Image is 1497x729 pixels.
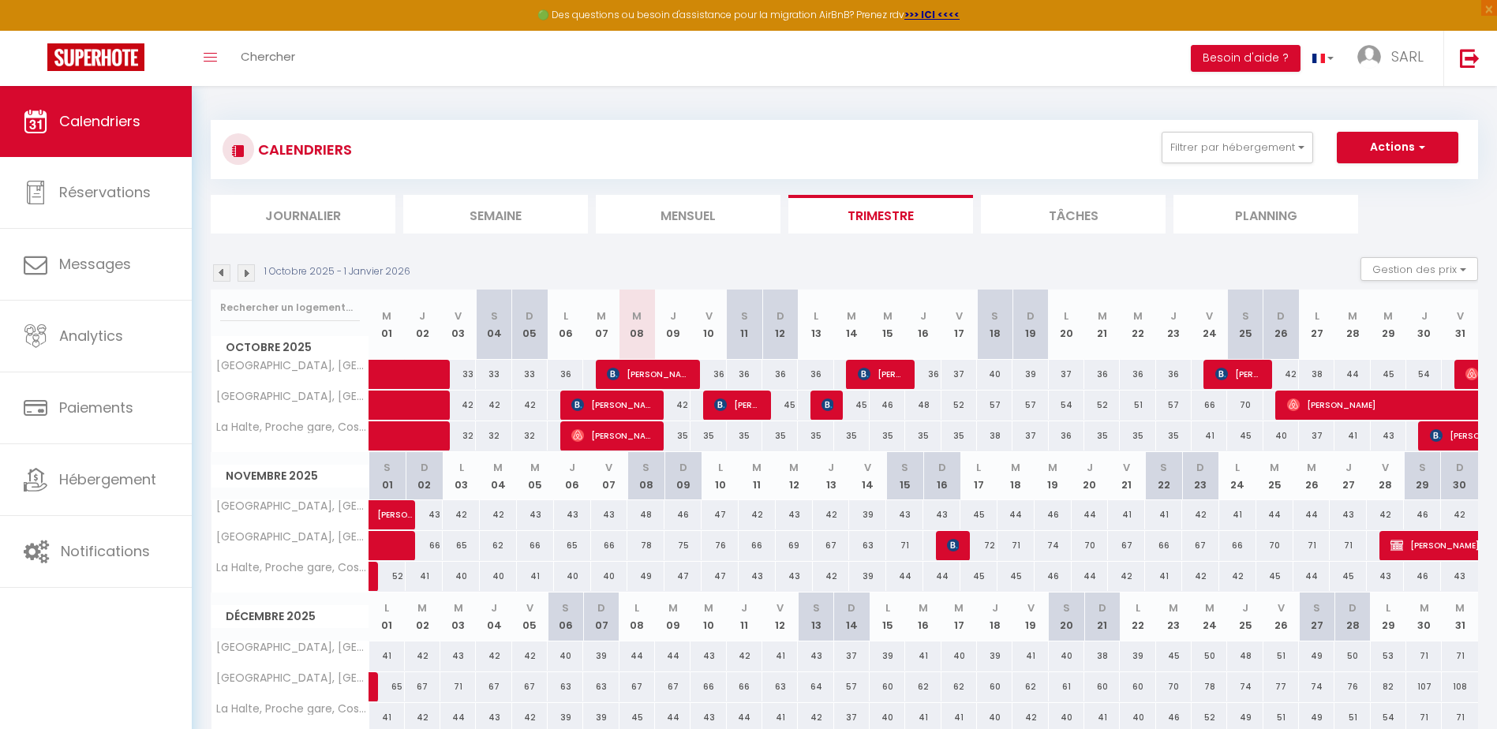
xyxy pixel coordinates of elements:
[1315,308,1319,323] abbr: L
[59,326,123,346] span: Analytics
[886,452,923,500] th: 15
[1191,45,1301,72] button: Besoin d'aide ?
[476,360,511,389] div: 33
[849,452,886,500] th: 14
[947,530,959,560] span: [PERSON_NAME]
[752,460,762,475] abbr: M
[384,460,391,475] abbr: S
[960,531,997,560] div: 72
[1219,500,1256,529] div: 41
[1084,290,1120,360] th: 21
[813,531,850,560] div: 67
[813,452,850,500] th: 13
[1160,460,1167,475] abbr: S
[920,308,926,323] abbr: J
[798,421,833,450] div: 35
[1367,500,1404,529] div: 42
[493,460,503,475] abbr: M
[405,290,440,360] th: 02
[670,308,676,323] abbr: J
[1441,452,1478,500] th: 30
[1457,308,1464,323] abbr: V
[1299,290,1334,360] th: 27
[369,500,406,530] a: [PERSON_NAME]
[977,290,1012,360] th: 18
[938,460,946,475] abbr: D
[1206,308,1213,323] abbr: V
[211,195,395,234] li: Journalier
[981,195,1166,234] li: Tâches
[1357,45,1381,69] img: ...
[904,8,960,21] a: >>> ICI <<<<
[1383,308,1393,323] abbr: M
[1182,531,1219,560] div: 67
[1330,500,1367,529] div: 43
[59,254,131,274] span: Messages
[718,460,723,475] abbr: L
[1348,308,1357,323] abbr: M
[1156,421,1192,450] div: 35
[1120,421,1155,450] div: 35
[459,460,464,475] abbr: L
[956,308,963,323] abbr: V
[214,500,372,512] span: [GEOGRAPHIC_DATA], [GEOGRAPHIC_DATA], [GEOGRAPHIC_DATA], [GEOGRAPHIC_DATA]
[1345,31,1443,86] a: ... SARL
[776,452,813,500] th: 12
[476,391,511,420] div: 42
[1098,308,1107,323] abbr: M
[369,452,406,500] th: 01
[480,452,517,500] th: 04
[220,293,360,322] input: Rechercher un logement...
[1145,531,1182,560] div: 66
[1035,500,1072,529] div: 46
[739,562,776,591] div: 43
[690,421,726,450] div: 35
[976,460,981,475] abbr: L
[571,421,654,450] span: [PERSON_NAME]
[554,452,591,500] th: 06
[554,531,591,560] div: 65
[517,452,554,500] th: 05
[369,562,406,591] div: 52
[1084,360,1120,389] div: 36
[1012,360,1048,389] div: 39
[905,360,941,389] div: 36
[705,308,713,323] abbr: V
[512,421,548,450] div: 32
[627,500,664,529] div: 48
[1441,500,1478,529] div: 42
[632,308,642,323] abbr: M
[776,562,813,591] div: 43
[849,531,886,560] div: 63
[1235,460,1240,475] abbr: L
[714,390,762,420] span: [PERSON_NAME]
[1345,460,1352,475] abbr: J
[923,452,960,500] th: 16
[1334,360,1370,389] div: 44
[1263,360,1299,389] div: 42
[1404,500,1441,529] div: 46
[1072,531,1109,560] div: 70
[59,182,151,202] span: Réservations
[1012,391,1048,420] div: 57
[821,390,833,420] span: [PERSON_NAME]
[443,452,480,500] th: 03
[1442,290,1478,360] th: 31
[997,452,1035,500] th: 18
[777,308,784,323] abbr: D
[941,421,977,450] div: 35
[1145,500,1182,529] div: 41
[1293,500,1330,529] div: 44
[1337,132,1458,163] button: Actions
[591,500,628,529] div: 43
[886,562,923,591] div: 44
[1293,531,1330,560] div: 71
[960,500,997,529] div: 45
[1084,421,1120,450] div: 35
[1456,460,1464,475] abbr: D
[59,398,133,417] span: Paiements
[512,290,548,360] th: 05
[1391,47,1424,66] span: SARL
[214,360,372,372] span: [GEOGRAPHIC_DATA], [GEOGRAPHIC_DATA], [GEOGRAPHIC_DATA], [GEOGRAPHIC_DATA]
[1334,290,1370,360] th: 28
